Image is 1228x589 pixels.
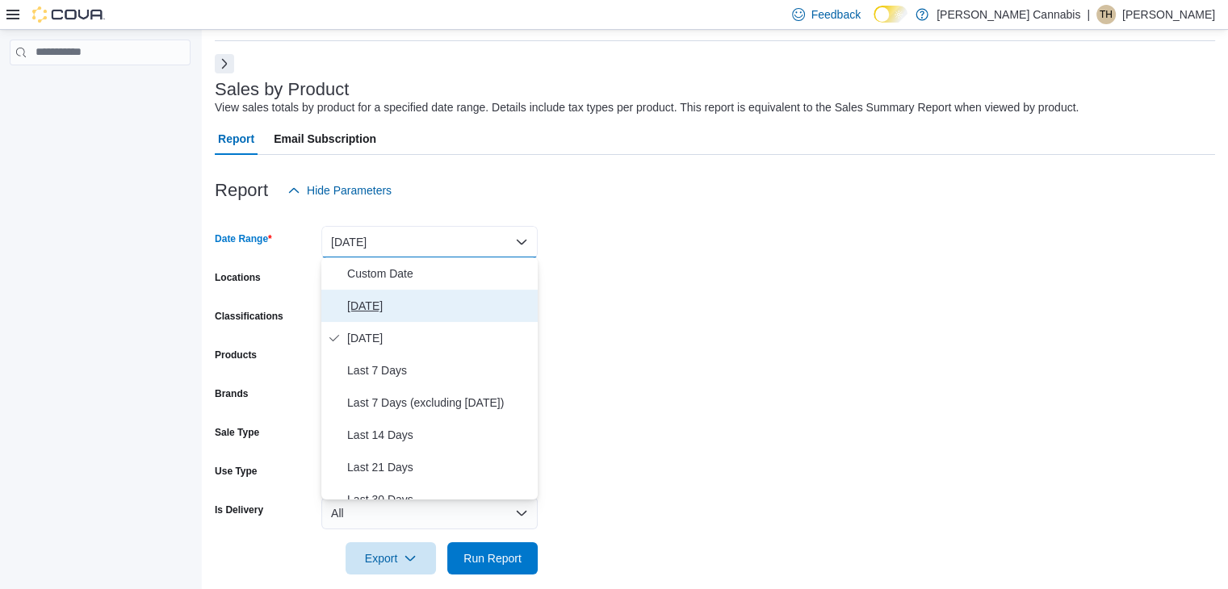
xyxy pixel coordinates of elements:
[215,349,257,361] label: Products
[347,457,531,477] span: Last 21 Days
[1096,5,1116,24] div: Tanya Heimbecker
[347,296,531,315] span: [DATE]
[355,542,426,574] span: Export
[215,80,349,99] h3: Sales by Product
[347,264,531,283] span: Custom Date
[215,54,234,73] button: Next
[346,542,436,574] button: Export
[937,5,1080,24] p: [PERSON_NAME] Cannabis
[347,393,531,412] span: Last 7 Days (excluding [DATE])
[447,542,538,574] button: Run Report
[321,497,538,529] button: All
[215,387,248,400] label: Brands
[347,425,531,445] span: Last 14 Days
[347,361,531,380] span: Last 7 Days
[347,328,531,348] span: [DATE]
[463,550,522,566] span: Run Report
[811,6,861,23] span: Feedback
[215,181,268,200] h3: Report
[321,257,538,499] div: Select listbox
[281,174,398,207] button: Hide Parameters
[215,426,259,439] label: Sale Type
[347,490,531,509] span: Last 30 Days
[215,232,272,245] label: Date Range
[218,123,254,155] span: Report
[274,123,376,155] span: Email Subscription
[321,226,538,258] button: [DATE]
[1122,5,1215,24] p: [PERSON_NAME]
[215,99,1079,116] div: View sales totals by product for a specified date range. Details include tax types per product. T...
[1100,5,1113,24] span: TH
[307,182,392,198] span: Hide Parameters
[215,310,283,323] label: Classifications
[215,465,257,478] label: Use Type
[874,6,907,23] input: Dark Mode
[215,271,261,284] label: Locations
[32,6,105,23] img: Cova
[10,69,191,107] nav: Complex example
[215,503,263,516] label: Is Delivery
[1087,5,1090,24] p: |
